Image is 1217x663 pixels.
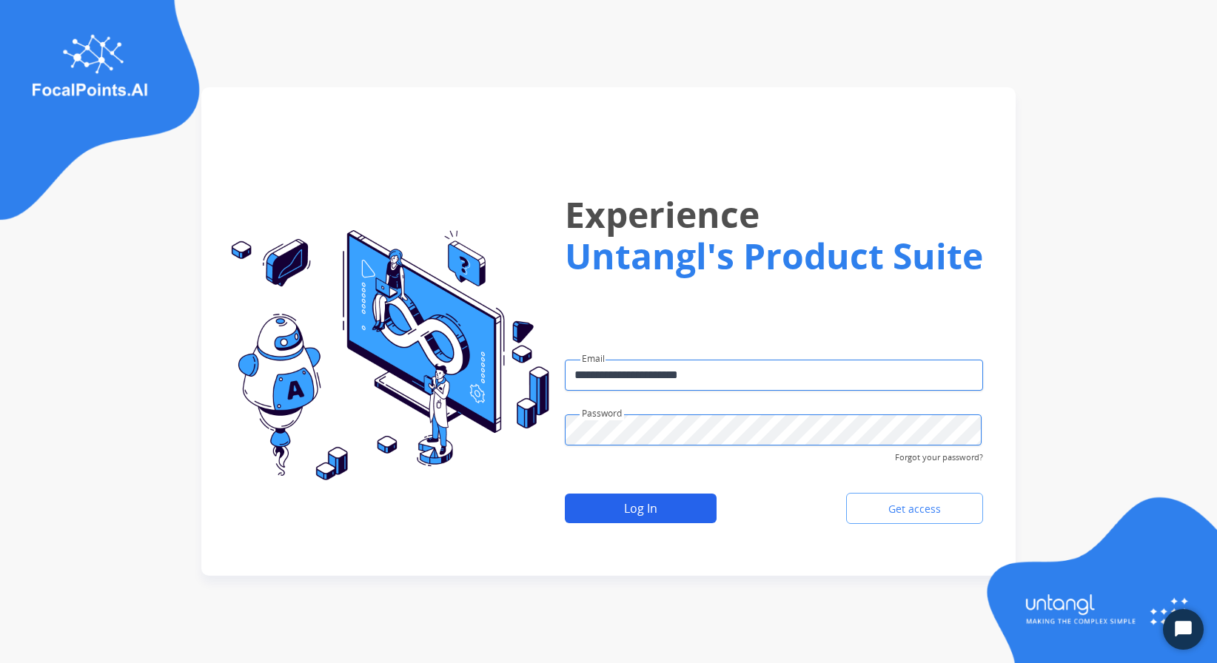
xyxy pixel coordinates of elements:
[846,493,983,524] a: Get access
[1163,609,1204,650] button: Start Chat
[876,502,953,516] span: Get access
[565,182,983,247] h1: Experience
[895,445,983,464] span: Forgot your password?
[582,352,605,366] label: Email
[219,230,549,482] img: login-img
[565,235,983,277] h1: Untangl's Product Suite
[582,407,622,420] label: Password
[1173,619,1194,640] svg: Open Chat
[565,494,717,523] button: Log In
[980,495,1217,663] img: login-img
